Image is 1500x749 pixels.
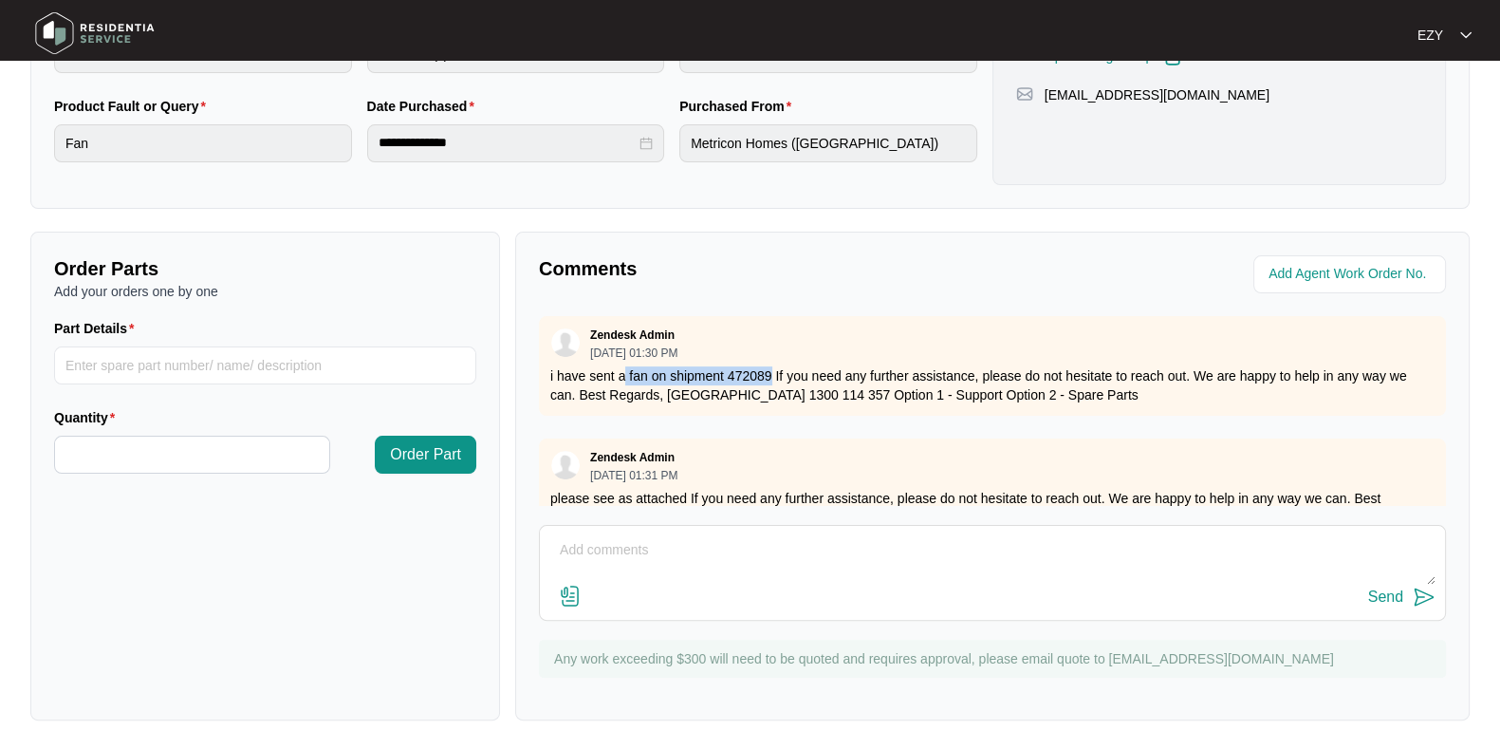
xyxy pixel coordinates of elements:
span: Order Part [390,443,461,466]
p: Comments [539,255,979,282]
img: dropdown arrow [1460,30,1472,40]
label: Date Purchased [367,97,482,116]
input: Date Purchased [379,133,637,153]
input: Purchased From [679,124,977,162]
button: Send [1368,585,1435,610]
input: Product Fault or Query [54,124,352,162]
img: file-attachment-doc.svg [559,585,582,608]
img: residentia service logo [28,5,161,62]
img: user.svg [551,451,580,479]
label: Product Fault or Query [54,97,213,116]
p: [EMAIL_ADDRESS][DOMAIN_NAME] [1045,85,1269,104]
button: Order Part [375,436,476,474]
p: Add your orders one by one [54,282,476,301]
p: Order Parts [54,255,476,282]
input: Part Details [54,346,476,384]
p: Zendesk Admin [590,328,675,343]
p: please see as attached If you need any further assistance, please do not hesitate to reach out. W... [550,489,1435,527]
input: Add Agent Work Order No. [1269,263,1435,286]
p: EZY [1417,26,1443,45]
p: Any work exceeding $300 will need to be quoted and requires approval, please email quote to [EMAI... [554,649,1436,668]
p: Zendesk Admin [590,450,675,465]
label: Quantity [54,408,122,427]
p: [DATE] 01:30 PM [590,347,677,359]
img: map-pin [1016,85,1033,103]
input: Quantity [55,437,329,473]
p: i have sent a fan on shipment 472089 If you need any further assistance, please do not hesitate t... [550,366,1435,404]
img: user.svg [551,328,580,357]
img: send-icon.svg [1413,586,1435,609]
p: [DATE] 01:31 PM [590,470,677,481]
label: Part Details [54,319,142,338]
label: Purchased From [679,97,799,116]
div: Send [1368,589,1403,606]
